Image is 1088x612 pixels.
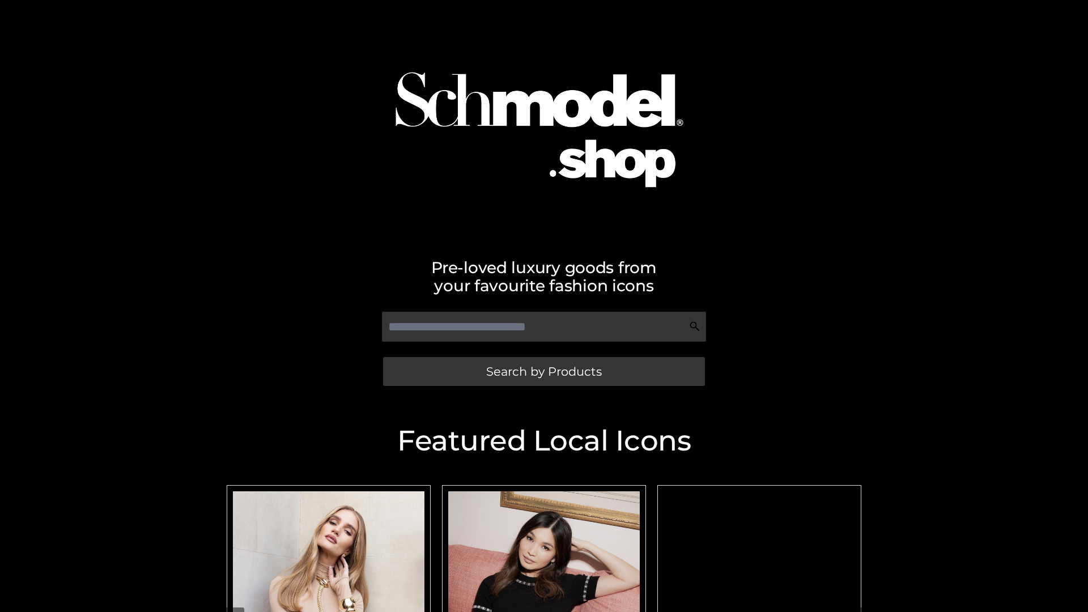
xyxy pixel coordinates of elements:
[689,321,700,332] img: Search Icon
[221,258,867,295] h2: Pre-loved luxury goods from your favourite fashion icons
[486,365,602,377] span: Search by Products
[221,427,867,455] h2: Featured Local Icons​
[383,357,705,386] a: Search by Products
